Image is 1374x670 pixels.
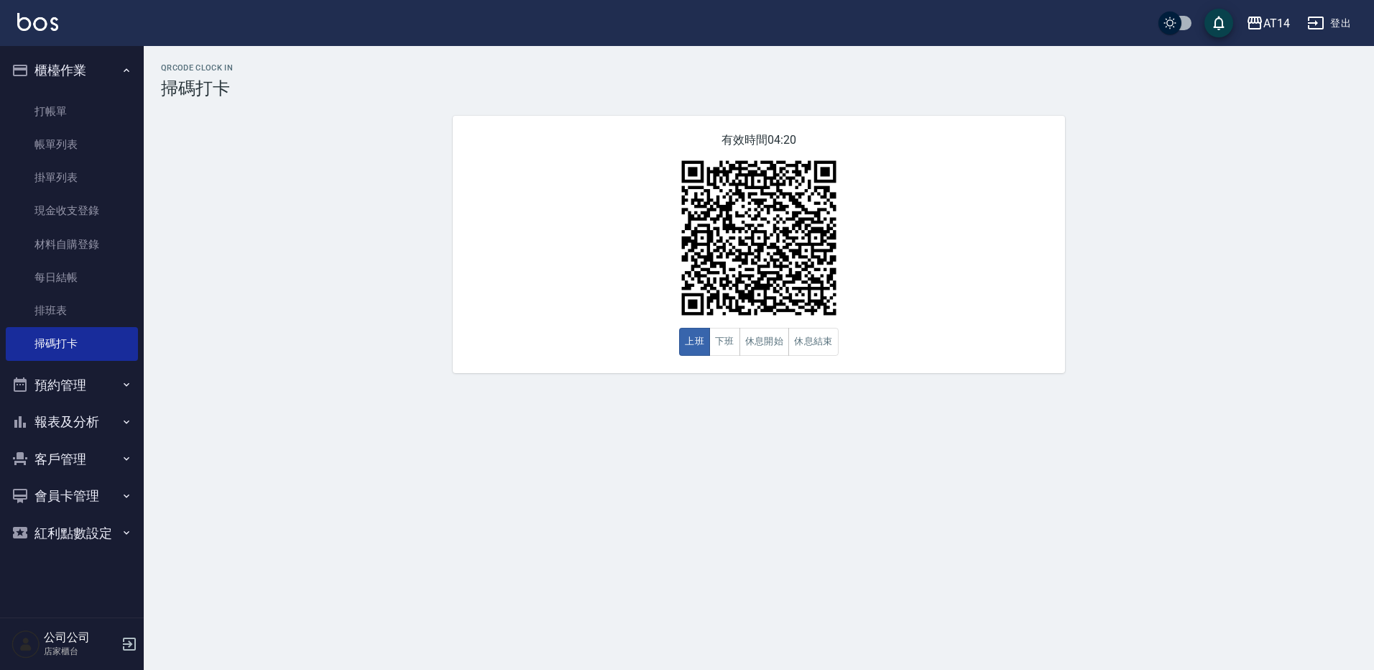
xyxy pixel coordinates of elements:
[11,630,40,658] img: Person
[6,441,138,478] button: 客戶管理
[739,328,790,356] button: 休息開始
[17,13,58,31] img: Logo
[1204,9,1233,37] button: save
[161,78,1357,98] h3: 掃碼打卡
[1240,9,1296,38] button: AT14
[6,477,138,515] button: 會員卡管理
[6,161,138,194] a: 掛單列表
[6,228,138,261] a: 材料自購登錄
[453,116,1065,373] div: 有效時間 04:20
[6,194,138,227] a: 現金收支登錄
[161,63,1357,73] h2: QRcode Clock In
[1263,14,1290,32] div: AT14
[6,515,138,552] button: 紅利點數設定
[6,367,138,404] button: 預約管理
[679,328,710,356] button: 上班
[6,294,138,327] a: 排班表
[6,95,138,128] a: 打帳單
[6,128,138,161] a: 帳單列表
[1301,10,1357,37] button: 登出
[6,52,138,89] button: 櫃檯作業
[44,645,117,658] p: 店家櫃台
[44,630,117,645] h5: 公司公司
[788,328,839,356] button: 休息結束
[6,403,138,441] button: 報表及分析
[6,327,138,360] a: 掃碼打卡
[6,261,138,294] a: 每日結帳
[709,328,740,356] button: 下班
